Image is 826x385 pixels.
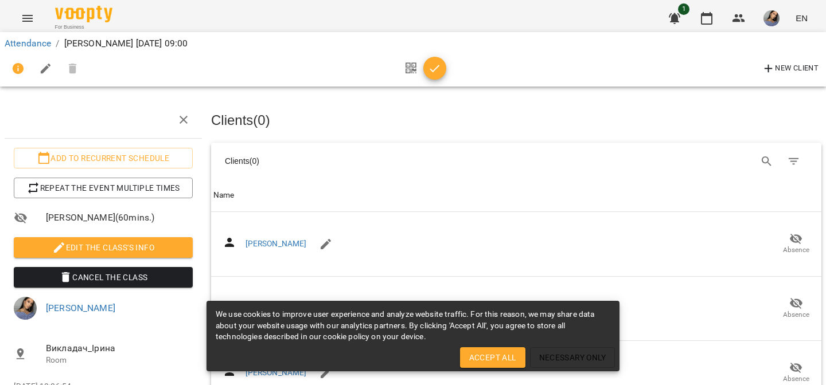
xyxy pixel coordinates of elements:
[773,292,819,324] button: Absence
[762,62,819,76] span: New Client
[23,181,184,195] span: Repeat the event multiple times
[23,151,184,165] span: Add to recurrent schedule
[46,341,193,355] span: Викладач_Ірина
[783,374,809,384] span: Absence
[14,5,41,32] button: Menu
[211,143,821,179] div: Table Toolbar
[5,37,821,50] nav: breadcrumb
[783,245,809,255] span: Absence
[46,211,193,225] span: [PERSON_NAME] ( 60 mins. )
[460,347,525,368] button: Accept All
[55,6,112,22] img: Voopty Logo
[213,188,235,202] div: Name
[780,148,808,175] button: Filter
[783,310,809,320] span: Absence
[763,10,780,26] img: a9ed6672118afdce51a0f4fc99d29dc6.jpg
[796,12,808,24] span: EN
[759,60,821,78] button: New Client
[753,148,781,175] button: Search
[14,178,193,198] button: Repeat the event multiple times
[46,302,115,313] a: [PERSON_NAME]
[225,155,506,167] div: Clients ( 0 )
[14,297,37,320] img: a9ed6672118afdce51a0f4fc99d29dc6.jpg
[246,368,307,377] a: [PERSON_NAME]
[14,237,193,258] button: Edit the class's Info
[14,148,193,168] button: Add to recurrent schedule
[56,37,59,50] li: /
[23,270,184,284] span: Cancel the class
[213,188,235,202] div: Sort
[46,355,193,366] p: Room
[64,37,188,50] p: [PERSON_NAME] [DATE] 09:00
[773,228,819,260] button: Absence
[246,239,307,248] a: [PERSON_NAME]
[678,3,689,15] span: 1
[14,267,193,288] button: Cancel the class
[211,113,821,128] h3: Clients ( 0 )
[791,7,812,29] button: EN
[530,347,615,368] button: Necessary Only
[5,38,51,49] a: Attendance
[539,351,606,364] span: Necessary Only
[213,188,819,202] span: Name
[55,23,112,31] span: For Business
[23,241,184,254] span: Edit the class's Info
[216,304,610,347] div: We use cookies to improve user experience and analyze website traffic. For this reason, we may sh...
[469,351,516,364] span: Accept All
